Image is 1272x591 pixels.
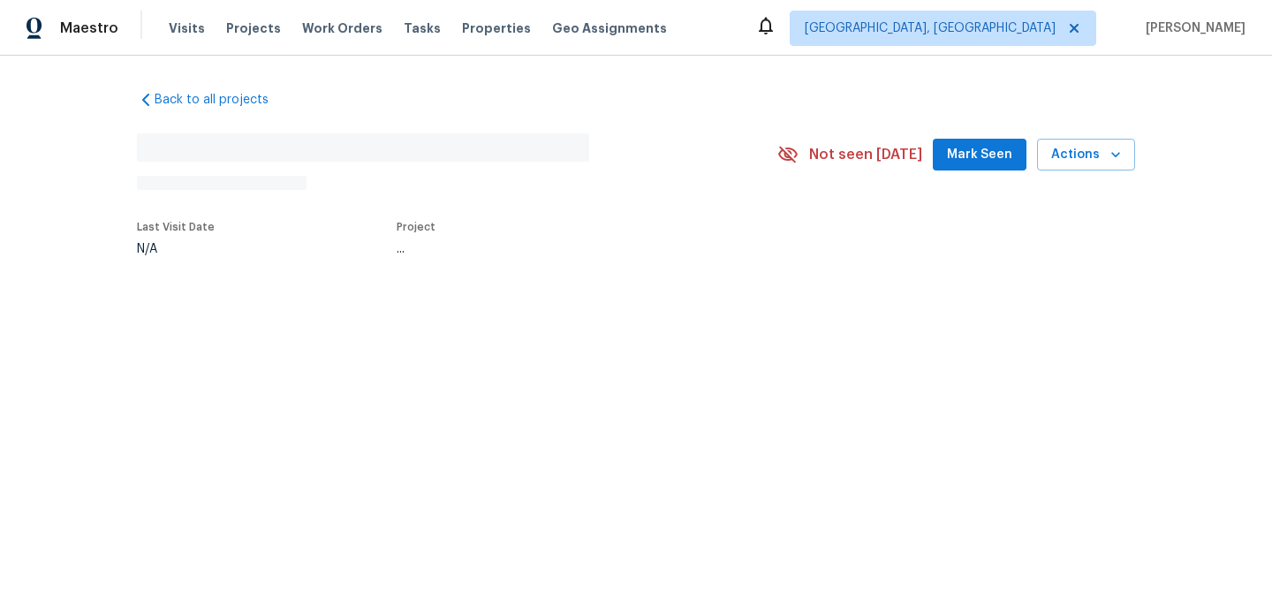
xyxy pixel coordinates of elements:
span: Properties [462,19,531,37]
span: Geo Assignments [552,19,667,37]
span: Actions [1051,144,1121,166]
span: Projects [226,19,281,37]
span: [GEOGRAPHIC_DATA], [GEOGRAPHIC_DATA] [805,19,1056,37]
a: Back to all projects [137,91,307,109]
span: [PERSON_NAME] [1139,19,1245,37]
span: Maestro [60,19,118,37]
span: Not seen [DATE] [809,146,922,163]
span: Last Visit Date [137,222,215,232]
span: Work Orders [302,19,382,37]
span: Tasks [404,22,441,34]
span: Project [397,222,435,232]
div: ... [397,243,736,255]
button: Mark Seen [933,139,1026,171]
button: Actions [1037,139,1135,171]
span: Mark Seen [947,144,1012,166]
div: N/A [137,243,215,255]
span: Visits [169,19,205,37]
